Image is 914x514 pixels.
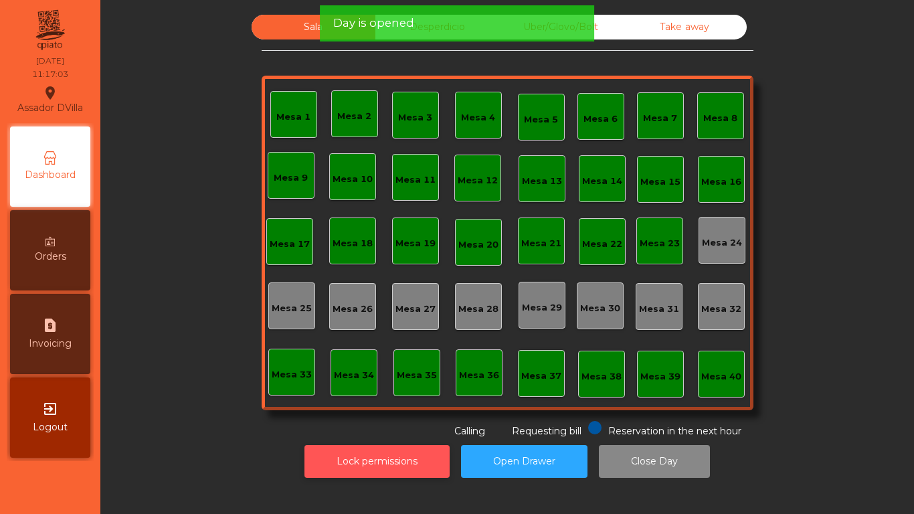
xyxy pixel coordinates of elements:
[580,302,620,315] div: Mesa 30
[333,237,373,250] div: Mesa 18
[521,237,561,250] div: Mesa 21
[459,369,499,382] div: Mesa 36
[304,445,450,478] button: Lock permissions
[521,369,561,383] div: Mesa 37
[395,173,436,187] div: Mesa 11
[270,238,310,251] div: Mesa 17
[333,303,373,316] div: Mesa 26
[334,369,374,382] div: Mesa 34
[276,110,310,124] div: Mesa 1
[398,111,432,124] div: Mesa 3
[582,175,622,188] div: Mesa 14
[333,173,373,186] div: Mesa 10
[461,445,587,478] button: Open Drawer
[395,303,436,316] div: Mesa 27
[582,238,622,251] div: Mesa 22
[524,113,558,126] div: Mesa 5
[454,425,485,437] span: Calling
[252,15,375,39] div: Sala
[272,302,312,315] div: Mesa 25
[29,337,72,351] span: Invoicing
[701,370,741,383] div: Mesa 40
[639,303,679,316] div: Mesa 31
[701,303,741,316] div: Mesa 32
[17,83,83,116] div: Assador DVilla
[512,425,581,437] span: Requesting bill
[25,168,76,182] span: Dashboard
[42,401,58,417] i: exit_to_app
[33,420,68,434] span: Logout
[397,369,437,382] div: Mesa 35
[458,303,498,316] div: Mesa 28
[608,425,741,437] span: Reservation in the next hour
[458,174,498,187] div: Mesa 12
[583,112,618,126] div: Mesa 6
[701,175,741,189] div: Mesa 16
[36,55,64,67] div: [DATE]
[702,236,742,250] div: Mesa 24
[274,171,308,185] div: Mesa 9
[599,445,710,478] button: Close Day
[643,112,677,125] div: Mesa 7
[32,68,68,80] div: 11:17:03
[35,250,66,264] span: Orders
[581,370,622,383] div: Mesa 38
[522,175,562,188] div: Mesa 13
[272,368,312,381] div: Mesa 33
[395,237,436,250] div: Mesa 19
[623,15,747,39] div: Take away
[640,237,680,250] div: Mesa 23
[337,110,371,123] div: Mesa 2
[42,85,58,101] i: location_on
[33,7,66,54] img: qpiato
[42,317,58,333] i: request_page
[640,175,680,189] div: Mesa 15
[458,238,498,252] div: Mesa 20
[703,112,737,125] div: Mesa 8
[522,301,562,315] div: Mesa 29
[640,370,680,383] div: Mesa 39
[333,15,414,31] span: Day is opened
[461,111,495,124] div: Mesa 4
